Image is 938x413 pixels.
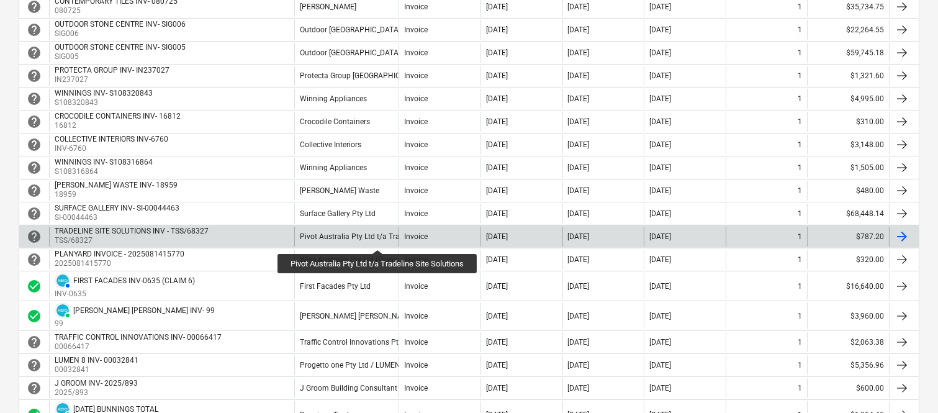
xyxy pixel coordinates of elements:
[300,312,415,320] div: [PERSON_NAME] [PERSON_NAME]
[27,335,42,350] span: help
[798,255,802,264] div: 1
[27,309,42,324] span: check_circle
[55,29,188,39] p: SIG006
[404,94,428,103] div: Invoice
[27,381,42,396] div: Invoice is waiting for an approval
[568,94,590,103] div: [DATE]
[568,117,590,126] div: [DATE]
[300,25,400,34] div: Outdoor [GEOGRAPHIC_DATA]
[55,319,215,329] p: 99
[27,114,42,129] span: help
[56,304,69,317] img: xero.svg
[807,158,889,178] div: $1,505.00
[27,279,42,294] div: Invoice was approved
[807,302,889,329] div: $3,960.00
[798,361,802,370] div: 1
[27,206,42,221] div: Invoice is waiting for an approval
[568,48,590,57] div: [DATE]
[55,135,168,143] div: COLLECTIVE INTERIORS INV-6760
[55,258,187,269] p: 2025081415770
[649,117,671,126] div: [DATE]
[300,338,415,347] div: Traffic Control Innovations Pty Ltd
[798,338,802,347] div: 1
[798,71,802,80] div: 1
[55,356,138,365] div: LUMEN 8 INV- 00032841
[27,45,42,60] span: help
[876,353,938,413] div: Chat Widget
[798,2,802,11] div: 1
[807,332,889,352] div: $2,063.38
[568,384,590,393] div: [DATE]
[404,140,428,149] div: Invoice
[649,361,671,370] div: [DATE]
[300,117,370,126] div: Crocodile Containers
[649,232,671,241] div: [DATE]
[404,48,428,57] div: Invoice
[649,312,671,320] div: [DATE]
[27,229,42,244] span: help
[807,181,889,201] div: $480.00
[55,143,171,154] p: INV-6760
[649,338,671,347] div: [DATE]
[27,358,42,373] span: help
[404,282,428,291] div: Invoice
[55,181,178,189] div: [PERSON_NAME] WASTE INV- 18959
[649,163,671,172] div: [DATE]
[55,98,155,108] p: S108320843
[649,2,671,11] div: [DATE]
[27,22,42,37] span: help
[807,135,889,155] div: $3,148.00
[486,361,508,370] div: [DATE]
[404,209,428,218] div: Invoice
[649,71,671,80] div: [DATE]
[27,309,42,324] div: Invoice was approved
[300,48,400,57] div: Outdoor [GEOGRAPHIC_DATA]
[649,48,671,57] div: [DATE]
[649,94,671,103] div: [DATE]
[300,163,367,172] div: Winning Appliances
[486,186,508,195] div: [DATE]
[300,232,467,241] div: Pivot Australia Pty Ltd t/a Tradeline Site Solutions
[807,66,889,86] div: $1,321.60
[55,273,71,289] div: Invoice has been synced with Xero and its status is currently AUTHORISED
[27,137,42,152] div: Invoice is waiting for an approval
[649,25,671,34] div: [DATE]
[55,365,141,375] p: 00032841
[27,160,42,175] div: Invoice is waiting for an approval
[55,43,186,52] div: OUTDOOR STONE CENTRE INV- SIG005
[300,140,361,149] div: Collective Interiors
[486,384,508,393] div: [DATE]
[486,338,508,347] div: [DATE]
[27,91,42,106] div: Invoice is waiting for an approval
[568,255,590,264] div: [DATE]
[73,276,195,285] div: FIRST FACADES INV-0635 (CLAIM 6)
[486,25,508,34] div: [DATE]
[807,227,889,247] div: $787.20
[568,209,590,218] div: [DATE]
[27,252,42,267] span: help
[798,163,802,172] div: 1
[55,112,181,120] div: CROCODILE CONTAINERS INV- 16812
[404,2,428,11] div: Invoice
[486,71,508,80] div: [DATE]
[55,227,209,235] div: TRADELINE SITE SOLUTIONS INV - TSS/68327
[300,94,367,103] div: Winning Appliances
[55,250,184,258] div: PLANYARD INVOICE - 2025081415770
[798,384,802,393] div: 1
[27,279,42,294] span: check_circle
[807,378,889,398] div: $600.00
[404,232,428,241] div: Invoice
[568,186,590,195] div: [DATE]
[568,140,590,149] div: [DATE]
[300,282,371,291] div: First Facades Pty Ltd
[55,120,183,131] p: 16812
[404,71,428,80] div: Invoice
[486,140,508,149] div: [DATE]
[300,361,544,370] div: Progetto one Pty Ltd / LUMEN 8 ARCHITECTURAL LIGHTING External site
[807,250,889,270] div: $320.00
[404,117,428,126] div: Invoice
[27,206,42,221] span: help
[486,2,508,11] div: [DATE]
[798,209,802,218] div: 1
[404,384,428,393] div: Invoice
